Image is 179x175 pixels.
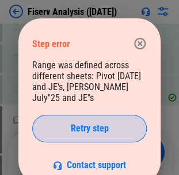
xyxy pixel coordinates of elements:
[32,38,128,49] div: Step error
[32,115,147,142] button: Retry step
[67,160,126,170] span: Contact support
[53,161,62,170] img: Support
[32,60,147,170] div: Range was defined across different sheets: Pivot [DATE] and JE's, [PERSON_NAME] July''25 and JE''s
[71,124,109,133] span: Retry step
